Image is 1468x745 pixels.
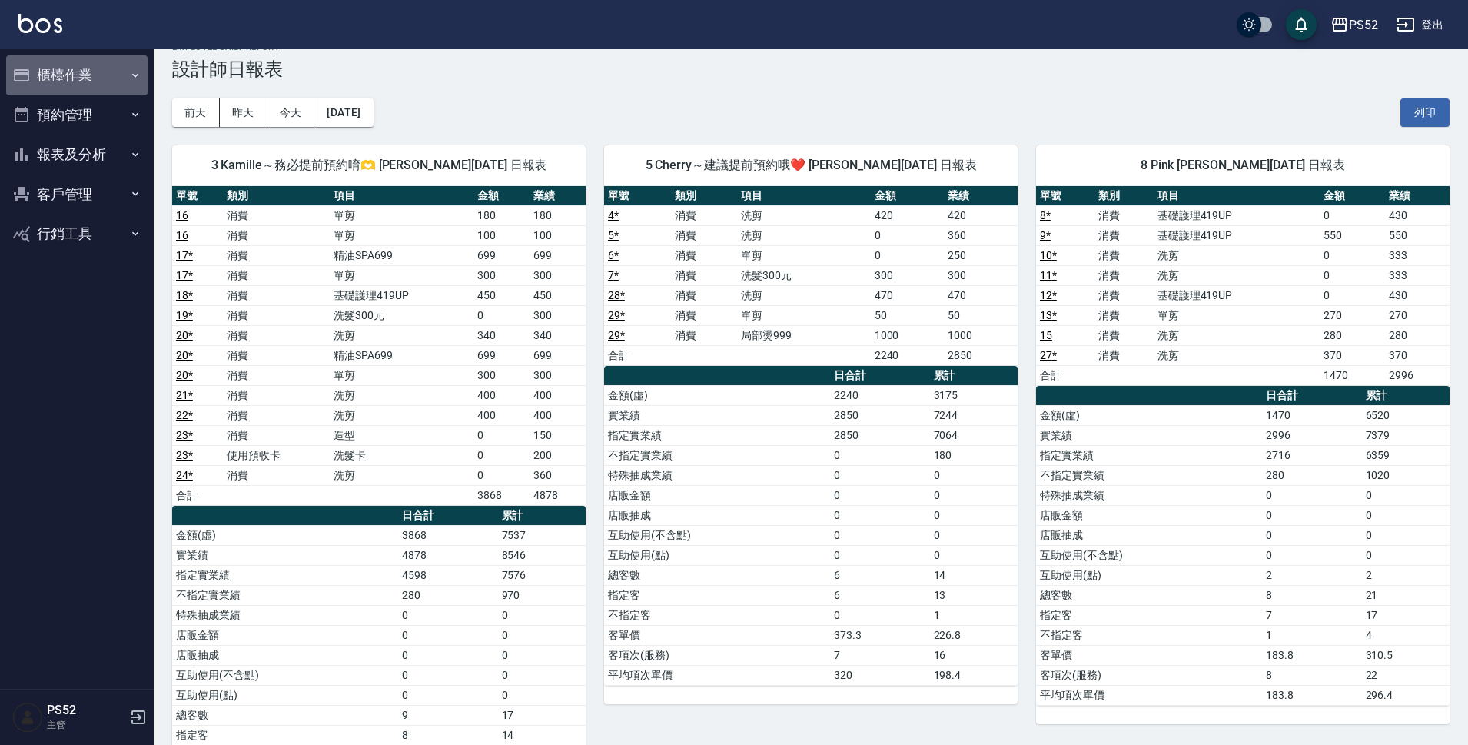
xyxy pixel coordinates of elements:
[314,98,373,127] button: [DATE]
[671,305,738,325] td: 消費
[1262,405,1362,425] td: 1470
[737,186,870,206] th: 項目
[604,585,830,605] td: 指定客
[530,405,586,425] td: 400
[737,285,870,305] td: 洗剪
[1385,345,1450,365] td: 370
[604,465,830,485] td: 特殊抽成業績
[6,175,148,215] button: 客戶管理
[944,186,1018,206] th: 業績
[1362,445,1450,465] td: 6359
[1036,365,1094,385] td: 合計
[737,245,870,265] td: 單剪
[1036,585,1262,605] td: 總客數
[12,702,43,733] img: Person
[498,605,586,625] td: 0
[930,625,1018,645] td: 226.8
[172,525,398,545] td: 金額(虛)
[671,325,738,345] td: 消費
[330,465,473,485] td: 洗剪
[830,425,930,445] td: 2850
[223,186,330,206] th: 類別
[1036,645,1262,665] td: 客單價
[398,585,498,605] td: 280
[498,725,586,745] td: 14
[1362,525,1450,545] td: 0
[498,506,586,526] th: 累計
[1362,425,1450,445] td: 7379
[1262,465,1362,485] td: 280
[172,725,398,745] td: 指定客
[1262,645,1362,665] td: 183.8
[172,585,398,605] td: 不指定實業績
[530,305,586,325] td: 300
[604,525,830,545] td: 互助使用(不含點)
[1154,225,1320,245] td: 基礎護理419UP
[330,285,473,305] td: 基礎護理419UP
[530,285,586,305] td: 450
[1362,386,1450,406] th: 累計
[223,365,330,385] td: 消費
[1362,645,1450,665] td: 310.5
[1094,345,1153,365] td: 消費
[1390,11,1450,39] button: 登出
[830,385,930,405] td: 2240
[623,158,999,173] span: 5 Cherry～建議提前預約哦❤️ [PERSON_NAME][DATE] 日報表
[604,186,671,206] th: 單號
[1262,425,1362,445] td: 2996
[530,485,586,505] td: 4878
[1036,386,1450,706] table: a dense table
[1320,285,1384,305] td: 0
[604,385,830,405] td: 金額(虛)
[1094,245,1153,265] td: 消費
[530,265,586,285] td: 300
[398,705,498,725] td: 9
[473,285,530,305] td: 450
[530,245,586,265] td: 699
[1385,365,1450,385] td: 2996
[6,55,148,95] button: 櫃檯作業
[330,305,473,325] td: 洗髮300元
[830,485,930,505] td: 0
[223,305,330,325] td: 消費
[172,186,586,506] table: a dense table
[498,685,586,705] td: 0
[1349,15,1378,35] div: PS52
[1055,158,1431,173] span: 8 Pink [PERSON_NAME][DATE] 日報表
[1094,186,1153,206] th: 類別
[944,245,1018,265] td: 250
[223,425,330,445] td: 消費
[172,605,398,625] td: 特殊抽成業績
[830,505,930,525] td: 0
[930,445,1018,465] td: 180
[830,625,930,645] td: 373.3
[1036,505,1262,525] td: 店販金額
[223,445,330,465] td: 使用預收卡
[223,265,330,285] td: 消費
[830,605,930,625] td: 0
[330,405,473,425] td: 洗剪
[1094,205,1153,225] td: 消費
[604,186,1018,366] table: a dense table
[871,285,945,305] td: 470
[1385,205,1450,225] td: 430
[473,205,530,225] td: 180
[172,545,398,565] td: 實業績
[530,365,586,385] td: 300
[498,665,586,685] td: 0
[1036,186,1450,386] table: a dense table
[223,345,330,365] td: 消費
[1362,465,1450,485] td: 1020
[1262,386,1362,406] th: 日合計
[172,665,398,685] td: 互助使用(不含點)
[398,665,498,685] td: 0
[944,265,1018,285] td: 300
[330,325,473,345] td: 洗剪
[330,186,473,206] th: 項目
[1385,245,1450,265] td: 333
[473,365,530,385] td: 300
[830,525,930,545] td: 0
[830,565,930,585] td: 6
[172,705,398,725] td: 總客數
[944,205,1018,225] td: 420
